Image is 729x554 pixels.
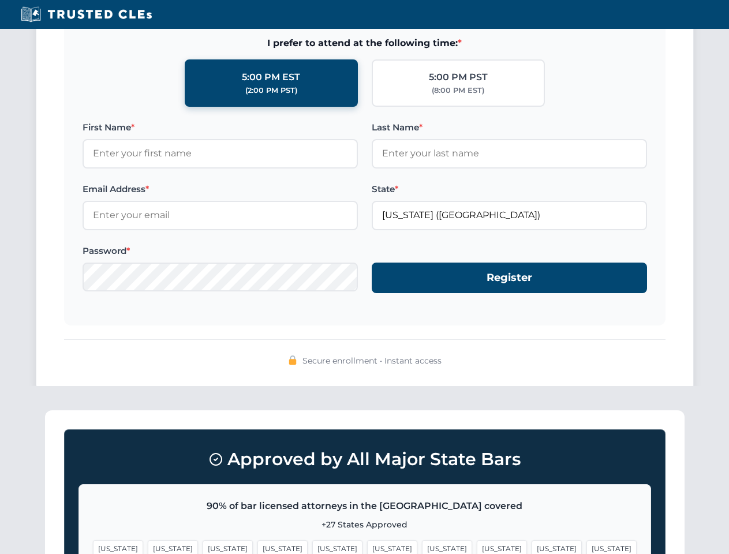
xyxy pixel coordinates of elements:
[242,70,300,85] div: 5:00 PM EST
[372,139,647,168] input: Enter your last name
[83,36,647,51] span: I prefer to attend at the following time:
[432,85,484,96] div: (8:00 PM EST)
[372,201,647,230] input: Florida (FL)
[83,182,358,196] label: Email Address
[302,354,442,367] span: Secure enrollment • Instant access
[83,201,358,230] input: Enter your email
[372,121,647,134] label: Last Name
[83,139,358,168] input: Enter your first name
[93,518,637,531] p: +27 States Approved
[83,121,358,134] label: First Name
[372,182,647,196] label: State
[372,263,647,293] button: Register
[17,6,155,23] img: Trusted CLEs
[288,355,297,365] img: 🔒
[93,499,637,514] p: 90% of bar licensed attorneys in the [GEOGRAPHIC_DATA] covered
[83,244,358,258] label: Password
[245,85,297,96] div: (2:00 PM PST)
[429,70,488,85] div: 5:00 PM PST
[78,444,651,475] h3: Approved by All Major State Bars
